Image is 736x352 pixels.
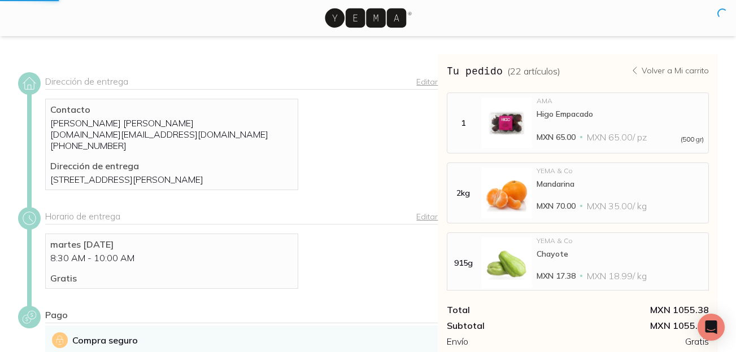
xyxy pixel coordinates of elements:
p: Dirección de entrega [50,160,293,171]
div: YEMA & Co [537,168,704,174]
p: Contacto [50,104,293,115]
div: YEMA & Co [537,237,704,244]
span: MXN 17.38 [537,270,576,281]
span: MXN 35.00 / kg [587,200,647,212]
span: MXN 65.00 [537,131,576,143]
img: Chayote [481,237,532,288]
div: Gratis [578,336,709,347]
img: Mandarina [481,168,532,218]
div: Total [447,304,578,315]
p: [PHONE_NUMBER] [50,140,293,151]
div: Open Intercom Messenger [698,314,725,341]
div: Subtotal [447,320,578,331]
h3: Tu pedido [447,63,560,78]
span: ( 22 artículos ) [507,65,560,77]
p: Volver a Mi carrito [642,65,709,76]
div: MXN 1055.38 [578,304,709,315]
span: MXN 65.00 / pz [587,131,647,143]
p: martes [DATE] [50,239,293,250]
div: AMA [537,98,704,104]
div: 2kg [450,188,477,198]
a: Volver a Mi carrito [630,65,709,76]
span: MXN 70.00 [537,200,576,212]
div: Horario de entrega [45,210,438,225]
a: Editar [416,212,438,222]
p: Compra seguro [72,333,138,347]
div: Pago [45,309,438,323]
p: 8:30 AM - 10:00 AM [50,252,293,263]
a: Editar [416,77,438,87]
p: Gratis [50,272,293,284]
span: (500 gr) [681,136,704,143]
p: [DOMAIN_NAME][EMAIL_ADDRESS][DOMAIN_NAME] [50,129,293,140]
img: Higo Empacado [481,98,532,148]
p: [STREET_ADDRESS][PERSON_NAME] [50,174,293,185]
div: Dirección de entrega [45,76,438,90]
div: Higo Empacado [537,109,704,119]
p: [PERSON_NAME] [PERSON_NAME] [50,117,293,129]
div: 915g [450,258,477,268]
div: MXN 1055.38 [578,320,709,331]
div: 1 [450,118,477,128]
div: Mandarina [537,179,704,189]
span: MXN 18.99 / kg [587,270,647,281]
div: Chayote [537,249,704,259]
div: Envío [447,336,578,347]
